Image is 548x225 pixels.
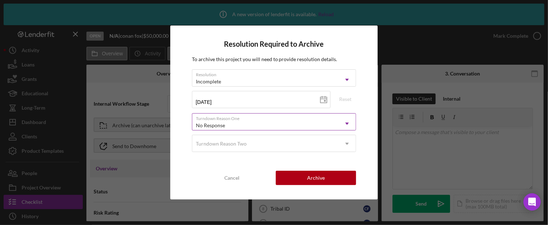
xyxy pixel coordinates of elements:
[307,171,325,185] div: Archive
[192,171,272,185] button: Cancel
[339,94,351,105] div: Reset
[192,40,356,48] h4: Resolution Required to Archive
[334,94,356,105] button: Reset
[196,141,247,147] div: Turndown Reason Two
[196,123,225,128] div: No Response
[196,79,221,84] div: Incomplete
[192,55,356,63] p: To archive this project you will need to provide resolution details.
[276,171,356,185] button: Archive
[224,171,239,185] div: Cancel
[524,193,541,211] div: Open Intercom Messenger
